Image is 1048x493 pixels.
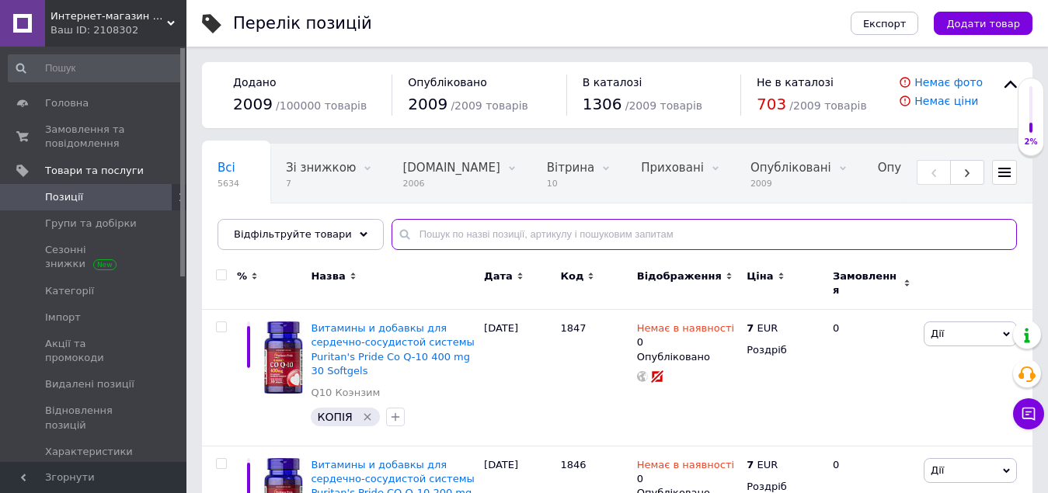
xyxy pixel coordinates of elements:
[747,321,778,335] div: EUR
[276,99,367,112] span: / 100000 товарів
[583,76,642,89] span: В каталозі
[286,178,356,189] span: 7
[45,311,81,325] span: Імпорт
[637,322,734,339] span: Немає в наявності
[286,161,356,175] span: Зі знижкою
[747,343,820,357] div: Роздріб
[45,164,144,178] span: Товари та послуги
[361,411,374,423] svg: Видалити мітку
[234,228,352,240] span: Відфільтруйте товари
[233,76,276,89] span: Додано
[789,99,866,112] span: / 2009 товарів
[560,459,586,470] span: 1846
[45,284,94,298] span: Категорії
[50,9,167,23] span: Интернет-магазин «SPORT MANIA»
[750,178,831,189] span: 2009
[637,459,734,475] span: Немає в наявності
[264,321,303,394] img: Витамины и добавкы для сердечно-сосудистой системы Puritan's Pride Co Q-10 400 mg 30 Softgels
[45,377,134,391] span: Видалені позиції
[747,459,754,470] b: 7
[237,269,247,283] span: %
[637,350,740,364] div: Опубліковано
[747,458,778,472] div: EUR
[8,54,183,82] input: Пошук
[1013,398,1044,429] button: Чат з покупцем
[45,217,137,231] span: Групи та добірки
[50,23,186,37] div: Ваш ID: 2108302
[747,269,773,283] span: Ціна
[823,310,920,446] div: 0
[218,220,382,234] span: Опубликованные, С зани...
[931,328,944,339] span: Дії
[560,322,586,334] span: 1847
[878,161,1043,175] span: Опубликованные, С зани...
[317,411,352,423] span: КОПІЯ
[757,76,834,89] span: Не в каталозі
[218,161,235,175] span: Всі
[311,322,474,377] a: Витамины и добавкы для сердечно-сосудистой системы Puritan's Pride Co Q-10 400 mg 30 Softgels
[583,95,622,113] span: 1306
[547,161,594,175] span: Вітрина
[45,96,89,110] span: Головна
[637,458,734,486] div: 0
[480,310,556,446] div: [DATE]
[45,243,144,271] span: Сезонні знижки
[934,12,1032,35] button: Додати товар
[233,95,273,113] span: 2009
[233,16,372,32] div: Перелік позицій
[641,161,704,175] span: Приховані
[757,95,786,113] span: 703
[202,203,413,262] div: Опубликованные, С заниженной ценой
[218,178,239,189] span: 5634
[484,269,513,283] span: Дата
[560,269,583,283] span: Код
[637,321,734,349] div: 0
[750,161,831,175] span: Опубліковані
[747,322,754,334] b: 7
[311,269,345,283] span: Назва
[637,269,722,283] span: Відображення
[45,190,83,204] span: Позиції
[914,76,983,89] a: Немає фото
[451,99,527,112] span: / 2009 товарів
[547,178,594,189] span: 10
[45,123,144,151] span: Замовлення та повідомлення
[311,386,380,400] a: Q10 Коэнзим
[45,445,133,459] span: Характеристики
[625,99,702,112] span: / 2009 товарів
[833,269,900,297] span: Замовлення
[863,18,907,30] span: Експорт
[851,12,919,35] button: Експорт
[1018,137,1043,148] div: 2%
[946,18,1020,30] span: Додати товар
[408,95,447,113] span: 2009
[45,337,144,365] span: Акції та промокоди
[45,404,144,432] span: Відновлення позицій
[914,95,978,107] a: Немає ціни
[402,178,500,189] span: 2006
[402,161,500,175] span: [DOMAIN_NAME]
[408,76,487,89] span: Опубліковано
[931,464,944,476] span: Дії
[392,219,1017,250] input: Пошук по назві позиції, артикулу і пошуковим запитам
